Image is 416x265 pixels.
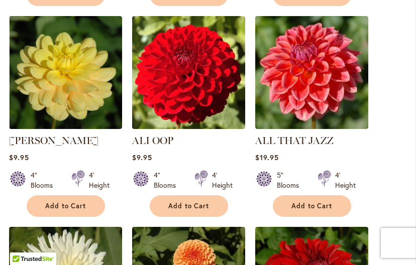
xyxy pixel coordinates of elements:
div: 4" Blooms [31,170,59,190]
img: ALL THAT JAZZ [255,16,368,129]
span: Add to Cart [168,202,210,210]
a: ALL THAT JAZZ [255,121,368,131]
span: Add to Cart [291,202,333,210]
div: 4' Height [89,170,110,190]
a: ALI OOP [132,135,173,147]
span: $19.95 [255,153,279,162]
a: ALI OOP [132,121,245,131]
img: AHOY MATEY [9,16,122,129]
button: Add to Cart [150,195,228,217]
span: $9.95 [9,153,29,162]
img: ALI OOP [132,16,245,129]
span: Add to Cart [45,202,86,210]
a: ALL THAT JAZZ [255,135,334,147]
div: 4' Height [212,170,233,190]
button: Add to Cart [27,195,105,217]
a: [PERSON_NAME] [9,135,98,147]
a: AHOY MATEY [9,121,122,131]
div: 4' Height [335,170,356,190]
div: 4" Blooms [154,170,182,190]
iframe: Launch Accessibility Center [8,229,36,257]
div: 5" Blooms [277,170,305,190]
button: Add to Cart [273,195,351,217]
span: $9.95 [132,153,152,162]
